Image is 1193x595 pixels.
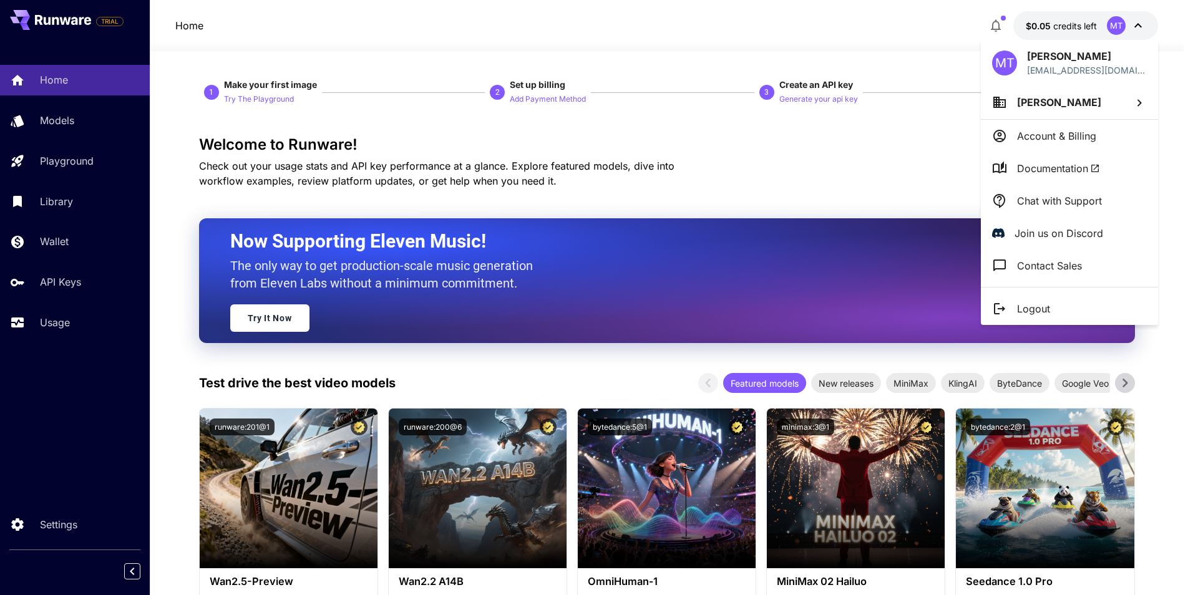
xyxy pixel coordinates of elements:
div: takilgames03@gmail.com [1027,64,1147,77]
p: Logout [1017,301,1050,316]
span: [PERSON_NAME] [1017,96,1101,109]
p: [EMAIL_ADDRESS][DOMAIN_NAME] [1027,64,1147,77]
p: Account & Billing [1017,128,1096,143]
p: Contact Sales [1017,258,1082,273]
span: Documentation [1017,161,1100,176]
p: [PERSON_NAME] [1027,49,1147,64]
p: Join us on Discord [1015,226,1103,241]
div: MT [992,51,1017,75]
button: [PERSON_NAME] [981,85,1158,119]
p: Chat with Support [1017,193,1102,208]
